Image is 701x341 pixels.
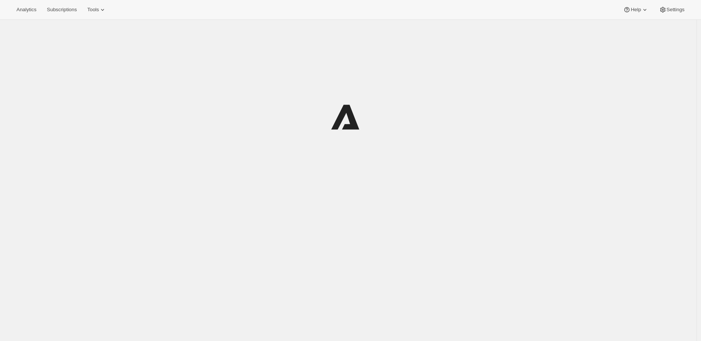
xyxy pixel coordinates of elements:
button: Tools [83,4,111,15]
button: Settings [655,4,689,15]
span: Tools [87,7,99,13]
span: Analytics [16,7,36,13]
span: Help [631,7,641,13]
span: Subscriptions [47,7,77,13]
button: Help [619,4,653,15]
button: Subscriptions [42,4,81,15]
span: Settings [667,7,685,13]
button: Analytics [12,4,41,15]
